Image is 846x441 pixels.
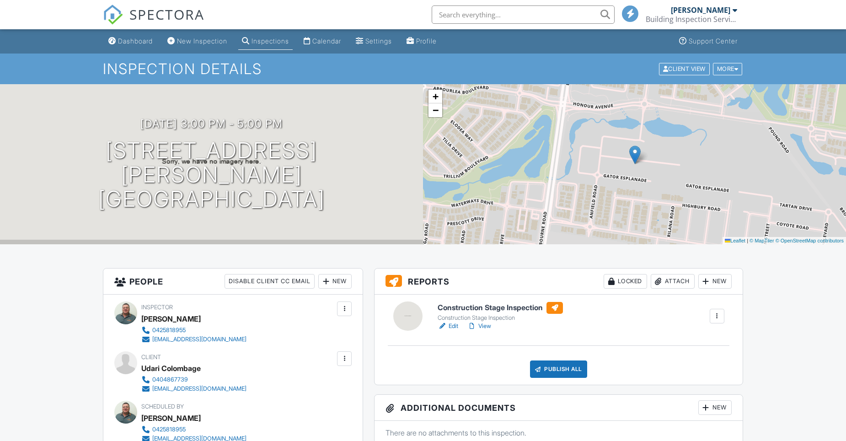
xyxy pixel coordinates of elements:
[140,118,283,130] h3: [DATE] 3:00 pm - 5:00 pm
[604,274,647,289] div: Locked
[375,395,743,421] h3: Additional Documents
[238,33,293,50] a: Inspections
[438,302,563,314] h6: Construction Stage Inspection
[747,238,748,243] span: |
[103,5,123,25] img: The Best Home Inspection Software - Spectora
[318,274,352,289] div: New
[177,37,227,45] div: New Inspection
[141,411,201,425] div: [PERSON_NAME]
[776,238,844,243] a: © OpenStreetMap contributors
[659,63,710,75] div: Client View
[433,91,439,102] span: +
[352,33,396,50] a: Settings
[629,145,641,164] img: Marker
[428,103,442,117] a: Zoom out
[141,384,246,393] a: [EMAIL_ADDRESS][DOMAIN_NAME]
[141,326,246,335] a: 0425818955
[689,37,738,45] div: Support Center
[658,65,712,72] a: Client View
[433,104,439,116] span: −
[375,269,743,295] h3: Reports
[432,5,615,24] input: Search everything...
[300,33,345,50] a: Calendar
[152,327,186,334] div: 0425818955
[152,376,188,383] div: 0404867739
[141,335,246,344] a: [EMAIL_ADDRESS][DOMAIN_NAME]
[141,304,173,311] span: Inspector
[386,428,732,438] p: There are no attachments to this inspection.
[225,274,315,289] div: Disable Client CC Email
[698,400,732,415] div: New
[651,274,695,289] div: Attach
[152,426,186,433] div: 0425818955
[252,37,289,45] div: Inspections
[428,90,442,103] a: Zoom in
[152,336,246,343] div: [EMAIL_ADDRESS][DOMAIN_NAME]
[698,274,732,289] div: New
[438,322,458,331] a: Edit
[416,37,437,45] div: Profile
[141,425,246,434] a: 0425818955
[105,33,156,50] a: Dashboard
[750,238,774,243] a: © MapTiler
[141,354,161,360] span: Client
[141,312,201,326] div: [PERSON_NAME]
[141,375,246,384] a: 0404867739
[403,33,440,50] a: Profile
[129,5,204,24] span: SPECTORA
[103,12,204,32] a: SPECTORA
[725,238,745,243] a: Leaflet
[467,322,491,331] a: View
[713,63,743,75] div: More
[103,269,363,295] h3: People
[141,403,184,410] span: Scheduled By
[164,33,231,50] a: New Inspection
[671,5,730,15] div: [PERSON_NAME]
[438,314,563,322] div: Construction Stage Inspection
[438,302,563,322] a: Construction Stage Inspection Construction Stage Inspection
[118,37,153,45] div: Dashboard
[103,61,743,77] h1: Inspection Details
[152,385,246,393] div: [EMAIL_ADDRESS][DOMAIN_NAME]
[312,37,341,45] div: Calendar
[15,139,408,211] h1: [STREET_ADDRESS] [PERSON_NAME][GEOGRAPHIC_DATA]
[365,37,392,45] div: Settings
[530,360,587,378] div: Publish All
[141,361,201,375] div: Udari Colombage
[646,15,737,24] div: Building Inspection Services
[675,33,741,50] a: Support Center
